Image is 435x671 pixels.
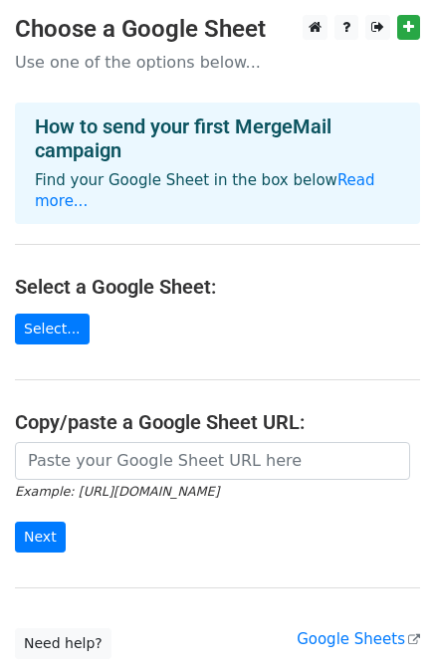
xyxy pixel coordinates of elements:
[35,114,400,162] h4: How to send your first MergeMail campaign
[35,171,375,210] a: Read more...
[15,314,90,344] a: Select...
[15,442,410,480] input: Paste your Google Sheet URL here
[297,630,420,648] a: Google Sheets
[15,522,66,553] input: Next
[15,628,111,659] a: Need help?
[15,275,420,299] h4: Select a Google Sheet:
[15,52,420,73] p: Use one of the options below...
[35,170,400,212] p: Find your Google Sheet in the box below
[15,15,420,44] h3: Choose a Google Sheet
[15,484,219,499] small: Example: [URL][DOMAIN_NAME]
[15,410,420,434] h4: Copy/paste a Google Sheet URL:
